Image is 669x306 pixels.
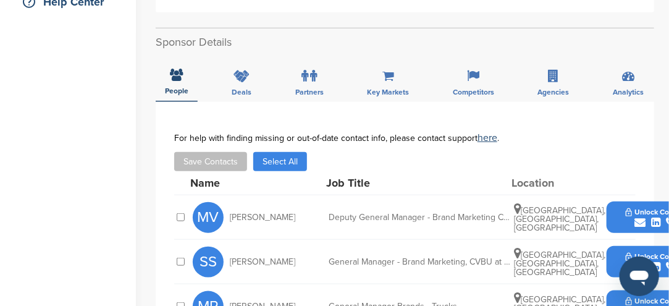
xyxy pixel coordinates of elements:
iframe: Button to launch messaging window [620,257,659,296]
span: Partners [295,88,324,96]
span: Analytics [613,88,644,96]
span: [PERSON_NAME] [230,258,295,266]
div: Name [190,177,326,189]
span: Competitors [453,88,494,96]
a: here [478,132,497,144]
span: [GEOGRAPHIC_DATA], [GEOGRAPHIC_DATA], [GEOGRAPHIC_DATA] [514,205,605,233]
span: MV [193,202,224,233]
button: Select All [253,152,307,171]
span: [GEOGRAPHIC_DATA], [GEOGRAPHIC_DATA], [GEOGRAPHIC_DATA] [514,250,605,278]
h2: Sponsor Details [156,34,654,51]
span: Agencies [538,88,570,96]
div: General Manager - Brand Marketing, CVBU at TATA Motors [329,258,514,266]
div: Deputy General Manager - Brand Marketing CVBU [329,213,514,222]
span: People [165,87,188,95]
button: Save Contacts [174,152,247,171]
span: Key Markets [368,88,410,96]
span: [PERSON_NAME] [230,213,295,222]
div: Job Title [326,177,511,189]
span: SS [193,247,224,278]
div: Location [511,177,604,189]
div: For help with finding missing or out-of-date contact info, please contact support . [174,133,636,143]
span: Deals [232,88,252,96]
